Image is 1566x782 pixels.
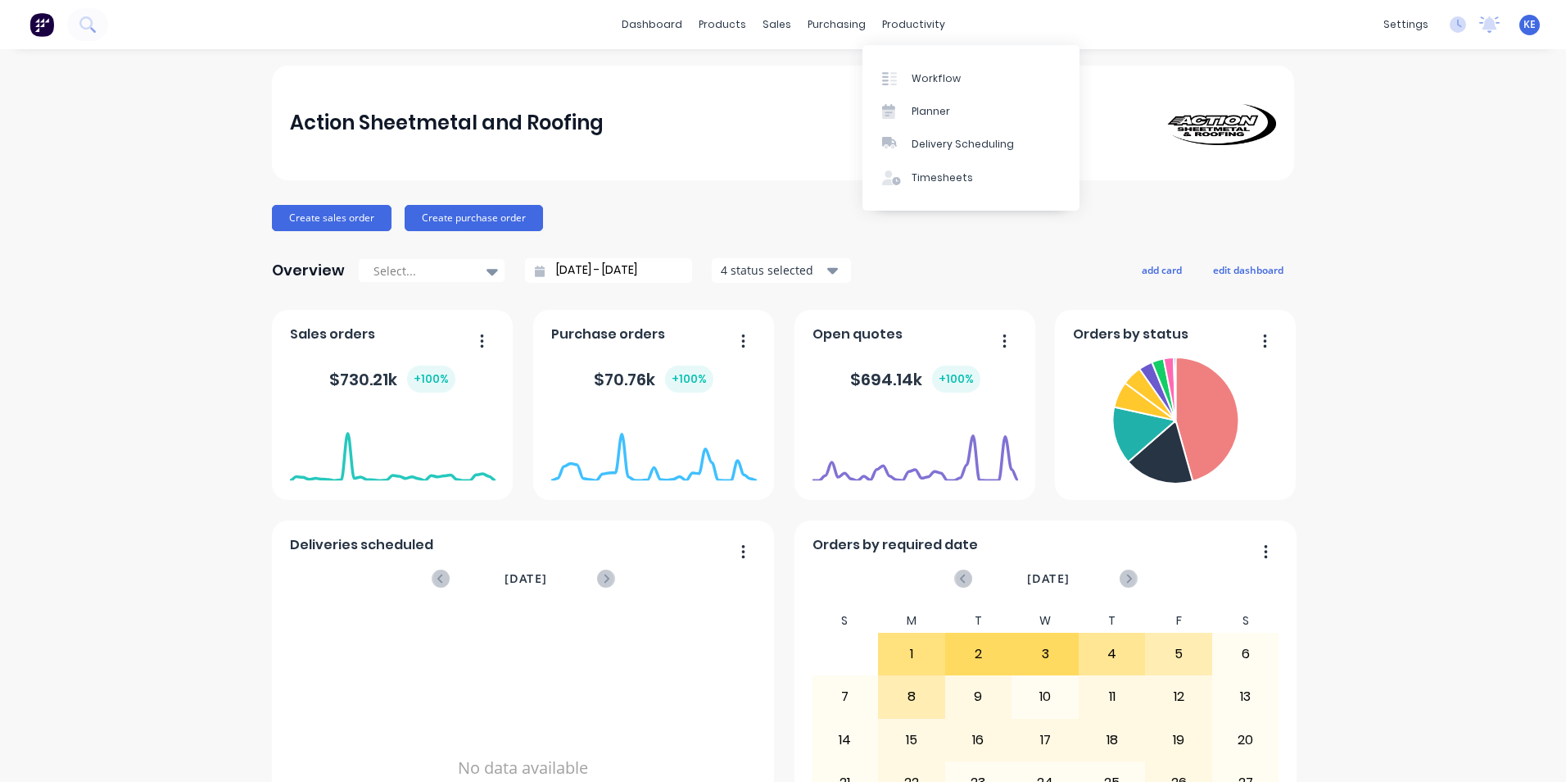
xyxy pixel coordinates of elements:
[272,254,345,287] div: Overview
[862,95,1079,128] a: Planner
[932,366,980,393] div: + 100 %
[912,104,950,119] div: Planner
[1146,676,1211,717] div: 12
[290,325,375,344] span: Sales orders
[665,366,713,393] div: + 100 %
[1213,634,1279,675] div: 6
[405,205,543,231] button: Create purchase order
[874,12,953,37] div: productivity
[1375,12,1437,37] div: settings
[712,258,851,283] button: 4 status selected
[1161,101,1276,145] img: Action Sheetmetal and Roofing
[812,676,878,717] div: 7
[1073,325,1188,344] span: Orders by status
[690,12,754,37] div: products
[721,261,824,279] div: 4 status selected
[1212,609,1279,633] div: S
[879,720,944,761] div: 15
[272,205,391,231] button: Create sales order
[1079,676,1145,717] div: 11
[878,609,945,633] div: M
[1012,609,1079,633] div: W
[912,137,1014,152] div: Delivery Scheduling
[1131,259,1193,280] button: add card
[1523,17,1536,32] span: KE
[812,720,878,761] div: 14
[1079,720,1145,761] div: 18
[912,170,973,185] div: Timesheets
[29,12,54,37] img: Factory
[505,570,547,588] span: [DATE]
[290,535,433,555] span: Deliveries scheduled
[1027,570,1070,588] span: [DATE]
[862,61,1079,94] a: Workflow
[946,634,1012,675] div: 2
[879,676,944,717] div: 8
[1079,634,1145,675] div: 4
[812,609,879,633] div: S
[1213,720,1279,761] div: 20
[613,12,690,37] a: dashboard
[946,720,1012,761] div: 16
[812,325,903,344] span: Open quotes
[594,366,713,393] div: $ 70.76k
[407,366,455,393] div: + 100 %
[862,161,1079,194] a: Timesheets
[1012,676,1078,717] div: 10
[862,128,1079,161] a: Delivery Scheduling
[1145,609,1212,633] div: F
[290,107,604,139] div: Action Sheetmetal and Roofing
[1079,609,1146,633] div: T
[946,676,1012,717] div: 9
[1146,720,1211,761] div: 19
[850,366,980,393] div: $ 694.14k
[754,12,799,37] div: sales
[551,325,665,344] span: Purchase orders
[912,71,961,86] div: Workflow
[1213,676,1279,717] div: 13
[945,609,1012,633] div: T
[1012,720,1078,761] div: 17
[329,366,455,393] div: $ 730.21k
[879,634,944,675] div: 1
[1146,634,1211,675] div: 5
[799,12,874,37] div: purchasing
[1202,259,1294,280] button: edit dashboard
[1012,634,1078,675] div: 3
